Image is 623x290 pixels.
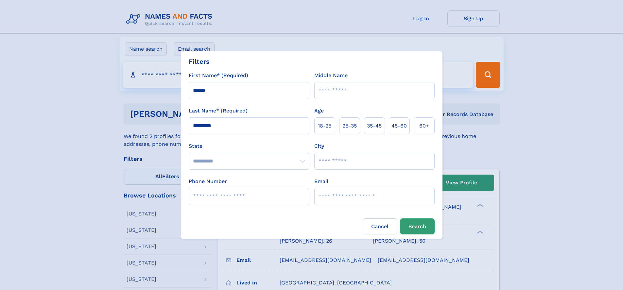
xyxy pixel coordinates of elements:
[314,142,324,150] label: City
[314,107,324,115] label: Age
[363,218,397,234] label: Cancel
[189,142,309,150] label: State
[419,122,429,130] span: 60+
[314,72,348,79] label: Middle Name
[318,122,331,130] span: 18‑25
[189,57,210,66] div: Filters
[189,107,248,115] label: Last Name* (Required)
[391,122,407,130] span: 45‑60
[367,122,382,130] span: 35‑45
[189,178,227,185] label: Phone Number
[400,218,435,234] button: Search
[342,122,357,130] span: 25‑35
[189,72,248,79] label: First Name* (Required)
[314,178,328,185] label: Email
